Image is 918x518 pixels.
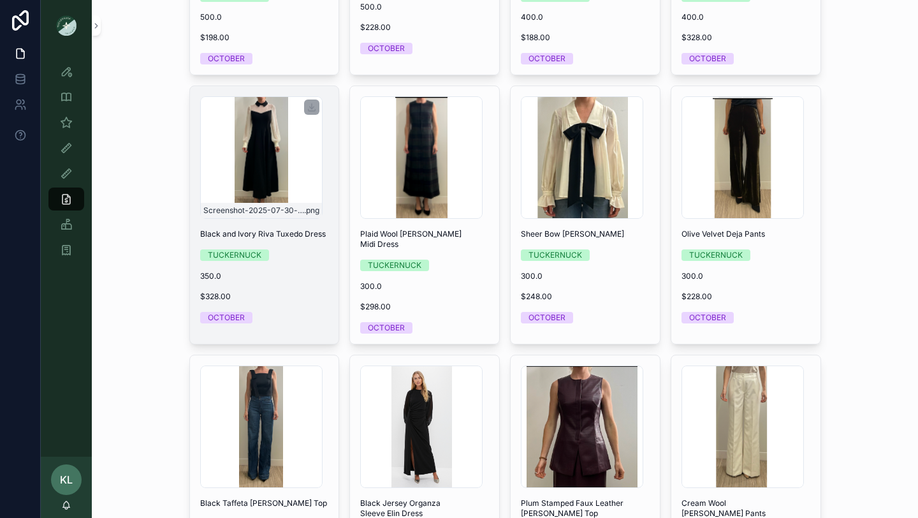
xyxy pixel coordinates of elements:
[368,322,405,334] div: OCTOBER
[521,292,650,302] span: $248.00
[521,33,650,43] span: $188.00
[349,85,500,344] a: Plaid Wool [PERSON_NAME] Midi DressTUCKERNUCK300.0$298.00OCTOBER
[189,85,340,344] a: Screenshot-2025-07-30-at-1.48.03-PM.pngBlack and Ivory Riva Tuxedo DressTUCKERNUCK350.0$328.00OCT...
[521,229,650,239] span: Sheer Bow [PERSON_NAME]
[521,12,650,22] span: 400.0
[528,312,565,323] div: OCTOBER
[689,53,726,64] div: OCTOBER
[200,229,329,239] span: Black and Ivory Riva Tuxedo Dress
[60,472,73,487] span: KL
[360,302,489,312] span: $298.00
[208,249,261,261] div: TUCKERNUCK
[360,281,489,292] span: 300.0
[208,312,245,323] div: OCTOBER
[681,292,810,302] span: $228.00
[368,43,405,54] div: OCTOBER
[681,271,810,281] span: 300.0
[200,12,329,22] span: 500.0
[671,85,821,344] a: Olive Velvet Deja PantsTUCKERNUCK300.0$228.00OCTOBER
[368,260,421,271] div: TUCKERNUCK
[689,312,726,323] div: OCTOBER
[528,53,565,64] div: OCTOBER
[200,33,329,43] span: $198.00
[203,205,304,216] span: Screenshot-2025-07-30-at-1.48.03-PM
[208,53,245,64] div: OCTOBER
[528,249,582,261] div: TUCKERNUCK
[689,249,743,261] div: TUCKERNUCK
[200,292,329,302] span: $328.00
[304,205,319,216] span: .png
[360,22,489,33] span: $228.00
[360,2,489,12] span: 500.0
[41,51,92,278] div: scrollable content
[56,15,76,36] img: App logo
[681,12,810,22] span: 400.0
[681,33,810,43] span: $328.00
[681,229,810,239] span: Olive Velvet Deja Pants
[200,271,329,281] span: 350.0
[360,229,489,249] span: Plaid Wool [PERSON_NAME] Midi Dress
[510,85,660,344] a: Sheer Bow [PERSON_NAME]TUCKERNUCK300.0$248.00OCTOBER
[521,271,650,281] span: 300.0
[200,498,329,508] span: Black Taffeta [PERSON_NAME] Top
